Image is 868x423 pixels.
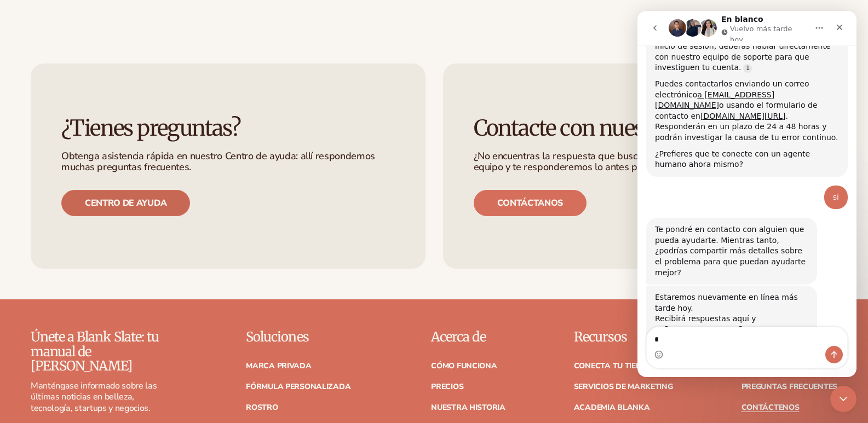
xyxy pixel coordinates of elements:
font: Obtenga asistencia rápida en nuestro Centro de ayuda: allí respondemos muchas preguntas frecuentes. [61,149,375,173]
font: ¿Tienes preguntas? [61,114,240,142]
div: Te pondré en contacto con alguien que pueda ayudarte. Mientras tanto, ¿podrías compartir más deta... [9,207,180,274]
font: Fórmula personalizada [246,381,350,392]
button: Enviar un mensaje… [188,335,205,352]
a: a [EMAIL_ADDRESS][DOMAIN_NAME] [18,79,137,99]
font: Recibirá respuestas aquí y en [18,303,119,323]
a: Academia Blanka [574,404,650,412]
font: Contáctenos [741,402,800,413]
a: [DOMAIN_NAME][URL] [63,101,148,109]
div: Lee dice… [9,275,210,366]
font: Te pondré en contacto con alguien que pueda ayudarte. Mientras tanto, ¿podrías compartir más deta... [18,214,168,265]
font: ¿Prefieres que te conecte con un agente humano ahora mismo? [18,138,173,158]
font: o usando el formulario de contacto en [18,90,180,109]
font: Conecta tu tienda [574,361,653,371]
font: . Responderán en un plazo de 24 a 48 horas y podrán investigar la causa de tu error continuo. [18,101,201,131]
div: El usuario dice… [9,175,210,207]
font: Cómo funciona [431,361,497,371]
a: Precios [431,383,463,391]
font: Contacte con nuestro equipo [474,114,740,142]
font: Acerca de [431,328,485,345]
textarea: Mensaje… [9,316,210,335]
font: Servicios de marketing [574,381,673,392]
font: Preguntas frecuentes [741,381,837,392]
font: [EMAIL_ADDRESS][DOMAIN_NAME] [18,314,105,334]
a: Centro de ayuda [61,190,190,216]
iframe: Chat en vivo de Intercom [637,11,856,377]
font: Precios [431,381,463,392]
font: Estaremos nuevamente en línea más tarde hoy. [18,282,160,302]
button: Selector de emojis [17,339,26,348]
font: Manténgase informado sobre las últimas noticias en belleza, tecnología, startups y negocios. [31,380,157,415]
font: Centro de ayuda [85,197,166,209]
a: Referencia de fuente 9905181: [106,53,114,62]
a: Rostro [246,404,278,412]
font: Soluciones [246,328,308,345]
a: Cómo funciona [431,362,497,370]
a: Servicios de marketing [574,383,673,391]
div: Estaremos nuevamente en línea más tarde hoy.Recibirá respuestas aquí y en[EMAIL_ADDRESS][DOMAIN_N... [9,275,180,341]
font: ¿No encuentras la respuesta que buscas? Contacta directamente con nuestro equipo y te responderem... [474,149,803,173]
div: Lee dice… [9,207,210,275]
a: Preguntas frecuentes [741,383,837,391]
a: Marca privada [246,362,311,370]
font: Academia Blanka [574,402,650,413]
a: Nuestra historia [431,404,505,412]
font: Puedes contactarlos enviando un correo electrónico [18,68,171,88]
a: Contáctenos [741,404,800,412]
font: Únete a Blank Slate: tu manual de [PERSON_NAME] [31,328,159,374]
iframe: Chat en vivo de Intercom [830,386,856,412]
a: Fórmula personalizada [246,383,350,391]
font: Nuestra historia [431,402,505,413]
a: Contáctanos [474,190,587,216]
a: Conecta tu tienda [574,362,653,370]
font: Marca privada [246,361,311,371]
div: si [187,175,210,199]
font: Recursos [574,328,627,345]
font: Contáctanos [497,197,563,209]
font: Rostro [246,402,278,413]
font: si [196,182,202,190]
